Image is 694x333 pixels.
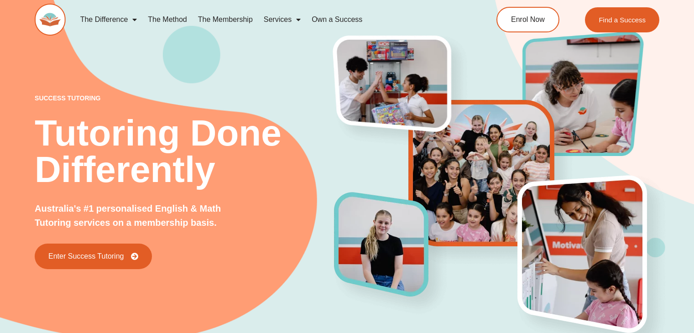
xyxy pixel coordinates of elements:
[48,253,124,260] span: Enter Success Tutoring
[599,16,646,23] span: Find a Success
[511,16,545,23] span: Enrol Now
[75,9,461,30] nav: Menu
[258,9,306,30] a: Services
[35,202,254,230] p: Australia's #1 personalised English & Math Tutoring services on a membership basis.
[35,115,334,188] h2: Tutoring Done Differently
[35,244,152,269] a: Enter Success Tutoring
[306,9,368,30] a: Own a Success
[35,95,334,101] p: success tutoring
[142,9,192,30] a: The Method
[75,9,143,30] a: The Difference
[193,9,258,30] a: The Membership
[585,7,659,32] a: Find a Success
[496,7,559,32] a: Enrol Now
